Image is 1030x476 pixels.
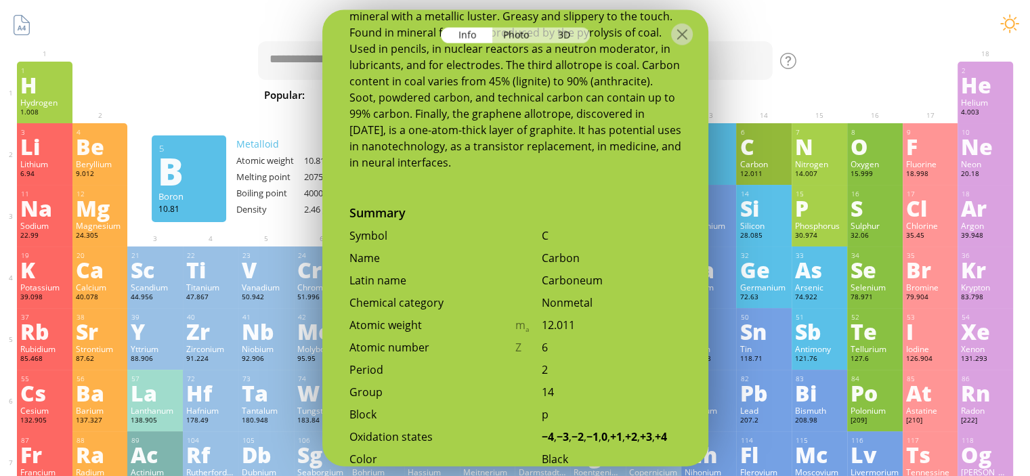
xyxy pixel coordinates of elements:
[297,87,343,103] span: Water
[525,325,530,334] sub: a
[76,382,125,404] div: Ba
[739,320,788,342] div: Sn
[349,340,515,355] div: Atomic number
[297,343,346,354] div: Molybdenum
[242,282,291,293] div: Vanadium
[795,197,844,219] div: P
[907,251,955,260] div: 35
[21,190,69,198] div: 11
[906,220,955,231] div: Chlorine
[131,443,179,465] div: Ac
[186,405,235,416] div: Hafnium
[298,374,346,383] div: 74
[20,197,69,219] div: Na
[961,343,1010,354] div: Xenon
[158,203,219,214] div: 10.81
[961,220,1010,231] div: Argon
[187,436,235,445] div: 104
[655,429,667,444] b: +4
[685,382,733,404] div: Tl
[20,259,69,280] div: K
[304,154,372,167] div: 10.81
[907,128,955,137] div: 9
[186,443,235,465] div: Rf
[297,282,346,293] div: Chromium
[851,443,899,465] div: Lv
[76,220,125,231] div: Magnesium
[572,429,584,444] b: −2
[131,282,179,293] div: Scandium
[349,251,515,265] div: Name
[20,74,69,95] div: H
[20,97,69,108] div: Hydrogen
[349,273,515,288] div: Latin name
[851,405,899,416] div: Polonium
[349,429,515,444] div: Oxidation states
[187,313,235,322] div: 40
[739,169,788,180] div: 12.011
[186,382,235,404] div: Hf
[542,362,681,377] div: 2
[685,282,733,293] div: Gallium
[795,282,844,293] div: Arsenic
[298,313,346,322] div: 42
[906,282,955,293] div: Bromine
[851,197,899,219] div: S
[685,220,733,231] div: Aluminium
[20,320,69,342] div: Rb
[625,429,637,444] b: +2
[740,313,788,322] div: 50
[76,197,125,219] div: Mg
[349,362,515,377] div: Period
[542,318,681,332] div: 12.011
[242,416,291,427] div: 180.948
[851,313,899,322] div: 52
[907,313,955,322] div: 53
[131,259,179,280] div: Sc
[795,354,844,365] div: 121.76
[795,320,844,342] div: Sb
[685,293,733,303] div: 69.723
[76,158,125,169] div: Beryllium
[76,231,125,242] div: 24.305
[542,340,681,355] div: 6
[20,293,69,303] div: 39.098
[685,436,733,445] div: 113
[962,313,1010,322] div: 54
[304,187,372,199] div: 4000 °C
[349,228,515,243] div: Symbol
[740,374,788,383] div: 82
[131,313,179,322] div: 39
[20,158,69,169] div: Lithium
[542,385,681,399] div: 14
[297,259,346,280] div: Cr
[685,158,733,169] div: Boron
[961,416,1010,427] div: [222]
[685,443,733,465] div: Nh
[77,190,125,198] div: 12
[685,251,733,260] div: 31
[131,293,179,303] div: 44.956
[349,452,515,467] div: Color
[796,374,844,383] div: 83
[795,343,844,354] div: Antimony
[77,436,125,445] div: 88
[796,313,844,322] div: 51
[961,443,1010,465] div: Og
[685,313,733,322] div: 49
[20,354,69,365] div: 85.468
[21,313,69,322] div: 37
[242,382,291,404] div: Ta
[851,135,899,157] div: O
[187,374,235,383] div: 72
[242,293,291,303] div: 50.942
[961,108,1010,118] div: 4.003
[739,87,792,103] span: Fe + O
[20,220,69,231] div: Sodium
[542,251,681,265] div: Carbon
[242,405,291,416] div: Tantalum
[186,282,235,293] div: Titanium
[242,313,291,322] div: 41
[515,340,542,355] div: Z
[158,160,219,181] div: B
